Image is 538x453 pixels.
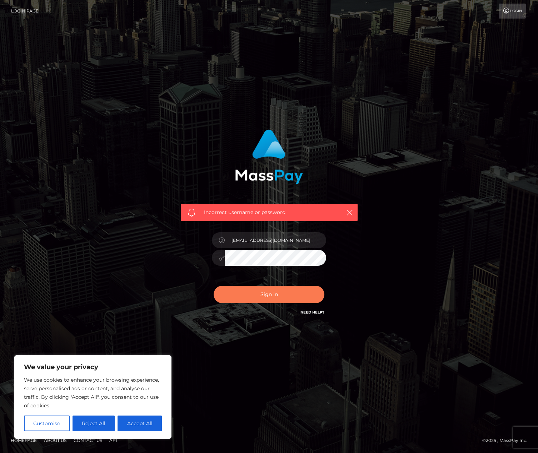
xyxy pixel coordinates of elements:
[482,437,533,444] div: © 2025 , MassPay Inc.
[300,310,324,315] a: Need Help?
[214,286,324,303] button: Sign in
[106,435,120,446] a: API
[41,435,69,446] a: About Us
[8,435,40,446] a: Homepage
[73,416,115,431] button: Reject All
[71,435,105,446] a: Contact Us
[24,416,70,431] button: Customise
[499,4,526,19] a: Login
[118,416,162,431] button: Accept All
[14,355,171,439] div: We value your privacy
[235,129,303,184] img: MassPay Login
[11,4,39,19] a: Login Page
[24,376,162,410] p: We use cookies to enhance your browsing experience, serve personalised ads or content, and analys...
[204,209,334,216] span: Incorrect username or password.
[24,363,162,371] p: We value your privacy
[225,232,326,248] input: Username...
